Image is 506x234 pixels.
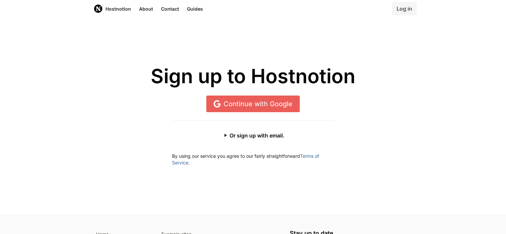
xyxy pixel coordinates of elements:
[93,65,413,88] h1: Sign up to Hostnotion
[206,96,300,112] a: Continue with Google
[93,4,103,13] img: Host Notion logo
[172,153,319,165] a: Terms of Service
[392,2,417,15] a: Log in
[216,129,290,142] button: Or sign up with email.
[172,153,334,166] p: By using our service you agree to our fairly straightforward .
